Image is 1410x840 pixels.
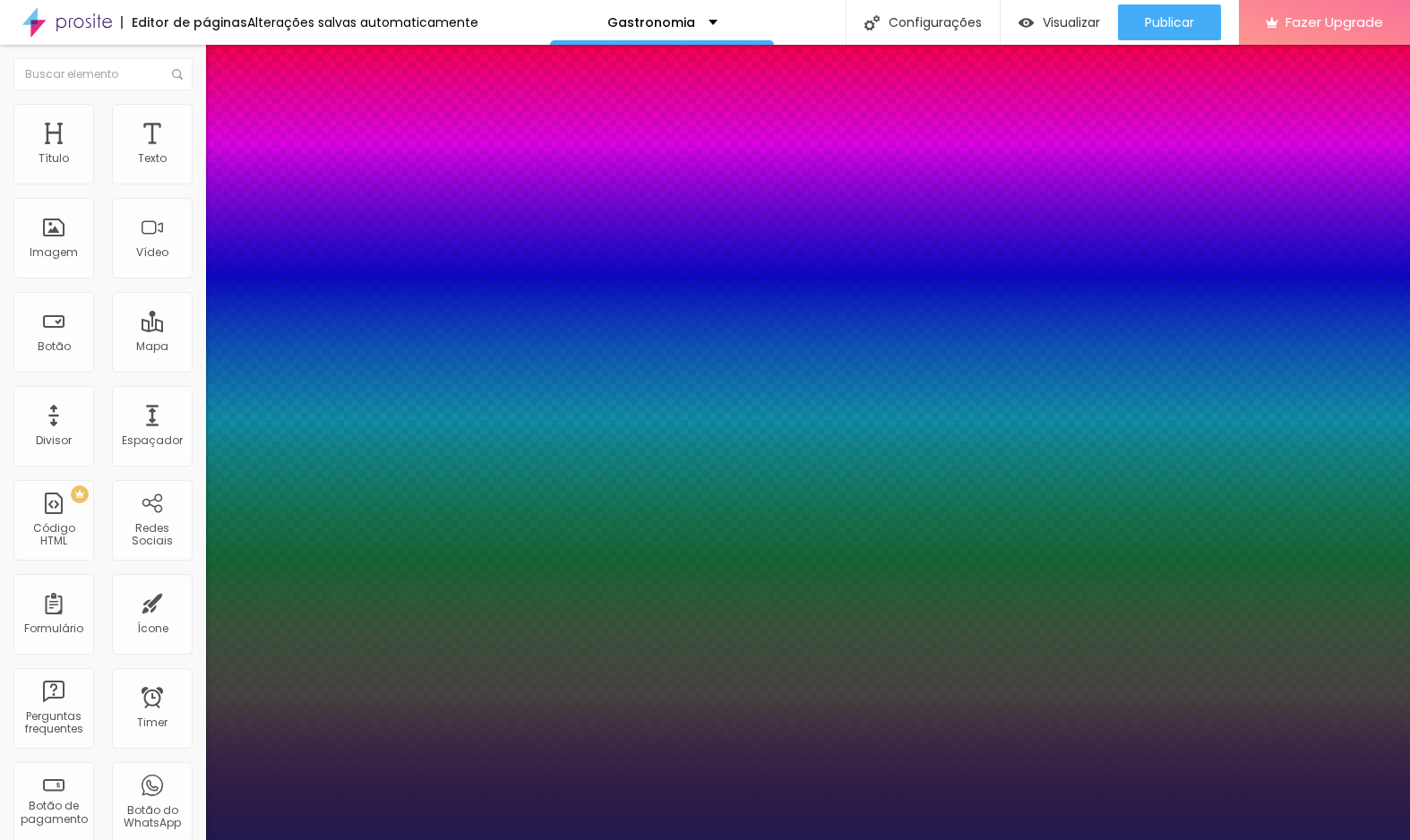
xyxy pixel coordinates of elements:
[18,800,89,826] div: Botão de pagamento
[136,246,168,259] div: Vídeo
[1043,15,1100,30] span: Visualizar
[30,246,78,259] div: Imagem
[137,622,168,635] div: Ícone
[1145,15,1194,30] span: Publicar
[36,434,72,447] div: Divisor
[18,522,89,548] div: Código HTML
[172,69,183,80] img: Icone
[137,716,168,729] div: Timer
[1285,14,1383,30] span: Fazer Upgrade
[247,16,478,29] div: Alterações salvas automaticamente
[138,152,167,165] div: Texto
[136,340,168,353] div: Mapa
[39,152,69,165] div: Título
[607,16,695,29] p: Gastronomia
[116,804,187,830] div: Botão do WhatsApp
[122,434,183,447] div: Espaçador
[121,16,247,29] div: Editor de páginas
[1118,4,1221,40] button: Publicar
[864,15,880,30] img: Icone
[24,622,83,635] div: Formulário
[116,522,187,548] div: Redes Sociais
[1001,4,1118,40] button: Visualizar
[13,58,193,90] input: Buscar elemento
[1019,15,1034,30] img: view-1.svg
[18,710,89,736] div: Perguntas frequentes
[38,340,71,353] div: Botão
